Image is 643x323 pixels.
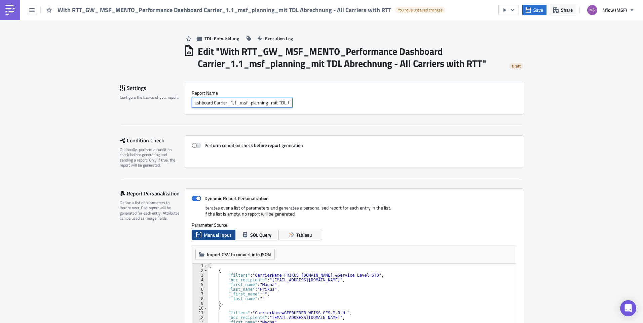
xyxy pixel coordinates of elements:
p: anbei finden Sie das aktuelle Performance Dashboard für Magna Transportdienstleister sowie Except... [3,10,321,15]
div: 4 [192,278,208,282]
div: 3 [192,273,208,278]
strong: Exceptions [62,25,87,30]
span: Share [561,6,573,13]
strong: Transportdaten der letzten 6 Wochen [69,17,152,23]
button: Execution Log [254,33,296,44]
span: Save [533,6,543,13]
div: Optionally, perform a condition check before generating and sending a report. Only if true, the r... [120,147,180,168]
div: 6 [192,287,208,292]
div: Open Intercom Messenger [620,300,636,316]
img: Avatar [587,4,598,16]
button: SQL Query [235,230,279,240]
div: 10 [192,306,208,311]
div: 8 [192,296,208,301]
button: TDL-Entwicklung [193,33,242,44]
span: Draft [512,63,521,69]
button: 4flow (MSF) [583,3,638,17]
div: Define a list of parameters to iterate over. One report will be generated for each entry. Attribu... [120,200,180,221]
div: 7 [192,292,208,296]
div: Settings [120,83,185,93]
span: Execution Log [265,35,293,42]
label: Parameter Source [192,222,516,228]
p: In den Tabellen E1 - E4 sind enthalten, die sie . Diese Daten basieren auf den Zustellungen in de... [3,25,321,46]
div: Configure the basics of your report. [120,95,180,100]
button: Manual Input [192,230,235,240]
p: Liebes {{ row.last_name }} Team, [3,3,321,8]
span: With RTT_GW_ MSF_MENTO_Performance Dashboard Carrier_1.1_msf_planning_mit TDL Abrechnung - All Ca... [58,6,392,14]
label: Report Nam﻿e [192,90,516,96]
p: In den Tabellen D4, D5, D6 sind enthalten (bis einschließlich Ende der abgelaufenen Kalenderwoche). [3,17,321,23]
button: Tableau [278,230,322,240]
span: SQL Query [250,231,271,238]
strong: Dynamic Report Personalization [204,195,269,202]
span: Manual Input [204,231,231,238]
div: 9 [192,301,208,306]
div: 2 [192,268,208,273]
button: Import CSV to convert into JSON [195,249,275,260]
div: 11 [192,311,208,315]
div: Report Personalization [120,188,185,198]
strong: innerhalb der nächsten 9 Kalendertage prüfen müssen [122,25,244,30]
h1: Edit " With RTT_GW_ MSF_MENTO_Performance Dashboard Carrier_1.1_msf_planning_mit TDL Abrechnung -... [198,45,504,70]
span: TDL-Entwicklung [204,35,239,42]
div: 5 [192,282,208,287]
span: Import CSV to convert into JSON [207,251,271,258]
span: Tableau [296,231,312,238]
button: Save [522,5,546,15]
div: Iterates over a list of parameters and generates a personalised report for each entry in the list... [192,205,516,222]
div: Condition Check [120,135,185,145]
p: Bei Rückfragen wenden Sie sich bitte an folgende Adressen: [3,56,321,61]
button: Share [550,5,576,15]
div: 12 [192,315,208,320]
span: You have unsaved changes [398,7,443,13]
p: Sofern keine Anhänge zu den Exceptions (E1 - E4) angehangen sind, sind auch keine Exceptions zu p... [3,48,321,54]
div: 1 [192,264,208,268]
img: PushMetrics [5,5,15,15]
strong: Perform condition check before report generation [204,142,303,149]
span: 4flow (MSF) [602,6,627,13]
